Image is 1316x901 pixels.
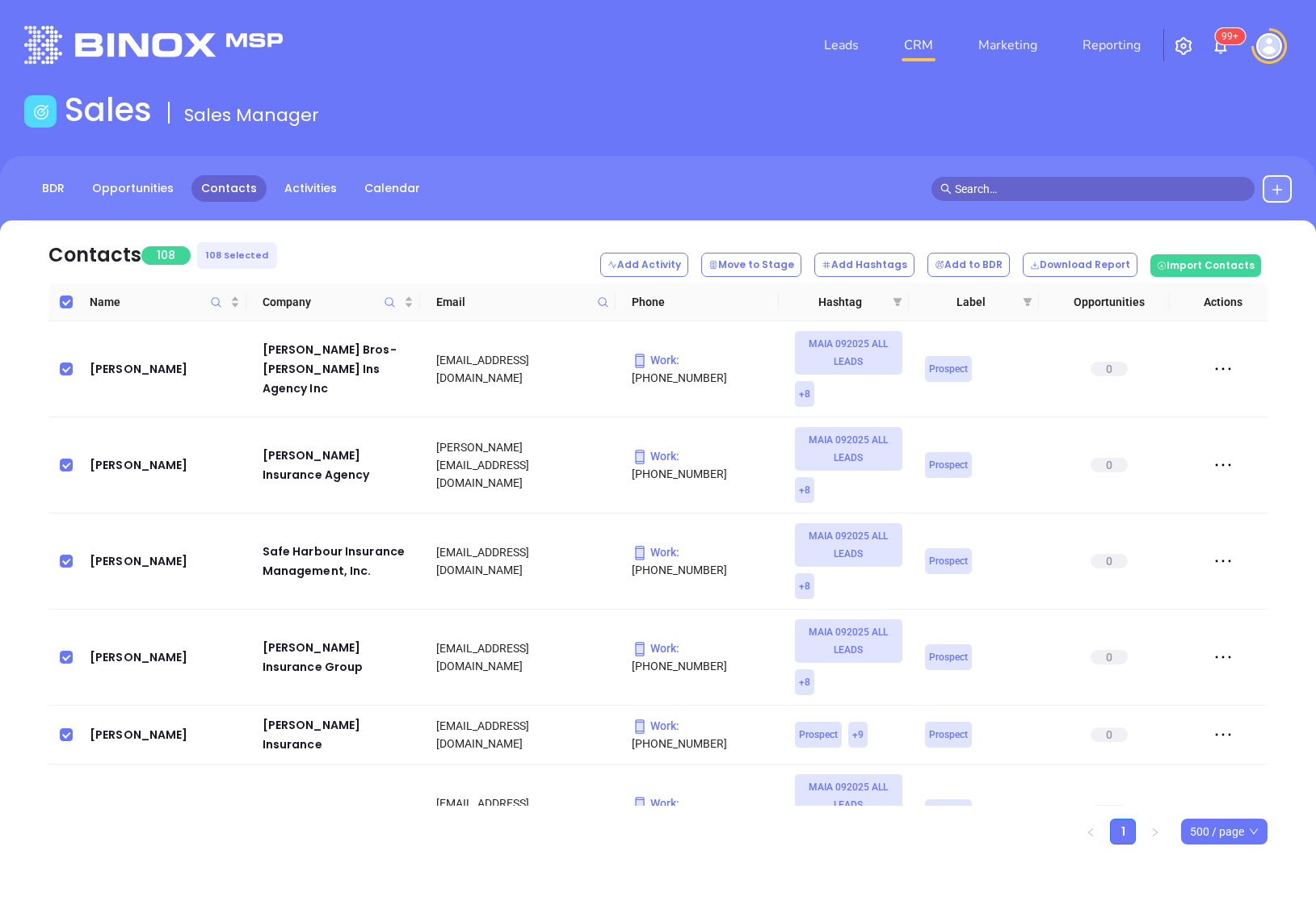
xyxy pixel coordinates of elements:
span: Prospect [929,360,968,378]
div: Page Size [1181,819,1268,844]
button: Move to Stage [701,253,801,277]
span: Work : [632,450,679,463]
p: [PHONE_NUMBER] [632,543,772,579]
div: [EMAIL_ADDRESS][DOMAIN_NAME] [436,639,609,675]
span: + 8 [799,673,810,691]
li: 1 [1110,819,1136,844]
span: Label [925,293,1016,311]
a: [PERSON_NAME] [90,647,240,667]
span: filter [1023,297,1032,307]
span: left [1086,828,1095,837]
span: MAIA 092025 ALL LEADS [799,527,898,563]
div: [EMAIL_ADDRESS][DOMAIN_NAME] [436,717,609,752]
a: Calendar [355,175,430,202]
span: 0 [1091,458,1128,472]
span: Work : [632,719,679,732]
a: Contacts [191,175,267,202]
a: 1 [1111,819,1135,844]
li: Next Page [1142,819,1168,844]
p: [PHONE_NUMBER] [632,717,772,752]
th: Name [83,283,246,321]
div: [EMAIL_ADDRESS][DOMAIN_NAME] [436,351,609,387]
div: [PERSON_NAME] Insurance Agency [263,446,414,484]
span: + 9 [852,726,864,744]
sup: 100 [1215,28,1245,44]
a: CRM [898,29,940,61]
a: Safe Harbour Insurance Management, Inc. [263,542,414,580]
div: [EMAIL_ADDRESS][DOMAIN_NAME] [436,794,609,830]
span: search [940,183,952,195]
a: 4 Insurance, LLC [263,803,414,822]
a: [PERSON_NAME] [90,551,240,571]
p: [PHONE_NUMBER] [632,639,772,675]
th: Company [246,283,420,321]
a: Reporting [1076,29,1147,61]
span: Prospect [929,726,968,744]
th: Actions [1170,283,1268,321]
div: [EMAIL_ADDRESS][DOMAIN_NAME] [436,543,609,579]
a: [PERSON_NAME] [90,359,240,379]
span: Prospect [799,726,838,744]
span: Work : [632,642,679,655]
button: Add Hashtags [814,253,914,277]
img: logo [24,26,283,64]
a: Activities [275,175,347,202]
th: Phone [616,283,779,321]
span: MAIA 092025 ALL LEADS [799,431,898,467]
a: [PERSON_NAME] [90,803,240,822]
span: Name [90,293,227,311]
span: Work : [632,354,679,367]
span: 0 [1091,554,1128,568]
span: MAIA 092025 ALL LEADS [799,335,898,371]
span: MAIA 092025 ALL LEADS [799,623,898,659]
img: user [1256,33,1282,59]
span: MAIA 092025 ALL LEADS [799,778,898,814]
span: filter [1020,290,1036,314]
img: iconNotification [1211,36,1230,56]
span: filter [889,290,906,314]
span: Prospect [929,456,968,474]
div: [PERSON_NAME] Bros-[PERSON_NAME] Ins Agency Inc [263,340,414,398]
span: Hashtag [795,293,886,311]
span: Prospect [929,648,968,666]
h1: Sales [65,90,152,129]
a: [PERSON_NAME] Insurance Group [263,638,414,677]
p: [PHONE_NUMBER] [632,794,772,830]
a: [PERSON_NAME] [90,725,240,744]
span: Sales Manager [184,103,319,128]
p: [PHONE_NUMBER] [632,351,772,387]
a: [PERSON_NAME] Insurance [263,715,414,754]
span: Company [263,293,401,311]
span: Email [436,293,591,311]
span: + 8 [799,385,810,403]
button: right [1142,819,1168,844]
span: Prospect [929,803,968,821]
button: left [1078,819,1104,844]
th: Opportunities [1039,283,1169,321]
input: Search… [955,180,1246,198]
button: Add to BDR [927,253,1010,277]
a: Marketing [972,29,1044,61]
span: Work : [632,546,679,559]
span: 0 [1091,805,1128,819]
span: filter [893,297,902,307]
p: [PHONE_NUMBER] [632,447,772,483]
div: [PERSON_NAME][EMAIL_ADDRESS][DOMAIN_NAME] [436,438,609,492]
span: 0 [1091,727,1128,742]
a: Leads [818,29,865,61]
button: Download Report [1023,253,1137,277]
span: 0 [1091,362,1128,376]
span: right [1150,828,1160,837]
span: 500 / page [1190,819,1259,844]
div: [PERSON_NAME] [90,455,240,475]
li: Previous Page [1078,819,1104,844]
span: Prospect [929,552,968,570]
